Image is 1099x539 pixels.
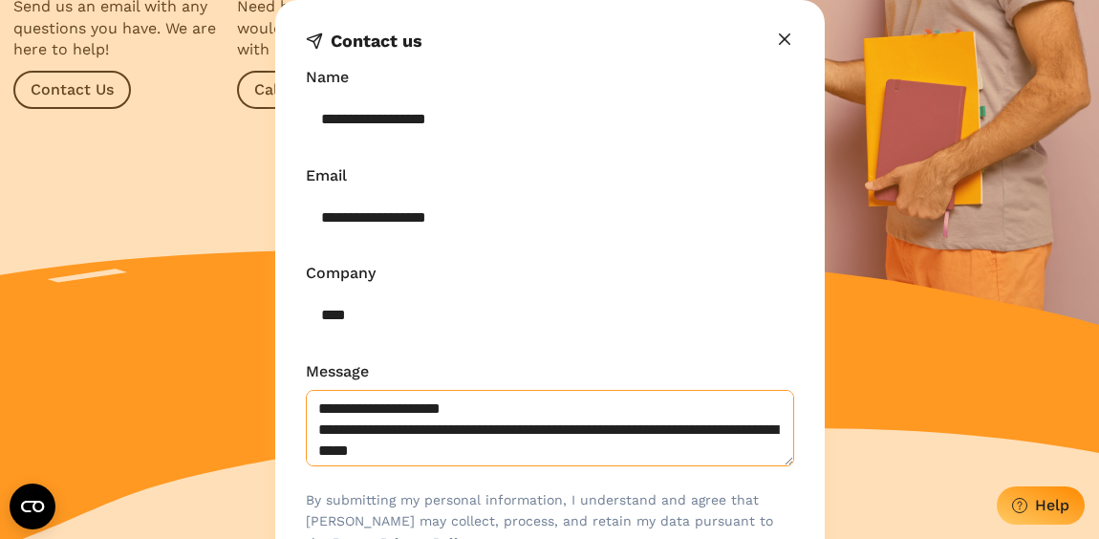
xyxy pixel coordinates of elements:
[306,165,779,186] label: Email
[1035,496,1069,514] div: Help
[306,361,779,382] label: Message
[10,484,55,529] button: Open CMP widget
[306,67,779,88] label: Name
[306,263,779,284] label: Company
